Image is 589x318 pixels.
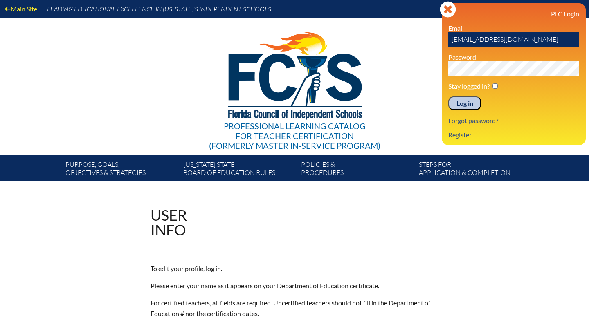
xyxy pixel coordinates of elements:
h1: User Info [151,208,187,237]
a: Policies &Procedures [298,159,416,181]
label: Email [448,24,464,32]
label: Password [448,53,476,61]
p: To edit your profile, log in. [151,263,438,274]
span: for Teacher Certification [236,131,354,141]
label: Stay logged in? [448,82,490,90]
img: FCISlogo221.eps [210,18,379,130]
a: Register [445,129,475,140]
a: [US_STATE] StateBoard of Education rules [180,159,298,181]
div: Professional Learning Catalog (formerly Master In-service Program) [209,121,380,150]
a: Purpose, goals,objectives & strategies [62,159,180,181]
svg: Close [440,1,456,18]
input: Log in [448,96,481,110]
a: Steps forapplication & completion [416,159,533,181]
a: Main Site [2,3,40,14]
h3: PLC Login [448,10,579,18]
a: Forgot password? [445,115,501,126]
a: Professional Learning Catalog for Teacher Certification(formerly Master In-service Program) [206,16,384,152]
p: Please enter your name as it appears on your Department of Education certificate. [151,280,438,291]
